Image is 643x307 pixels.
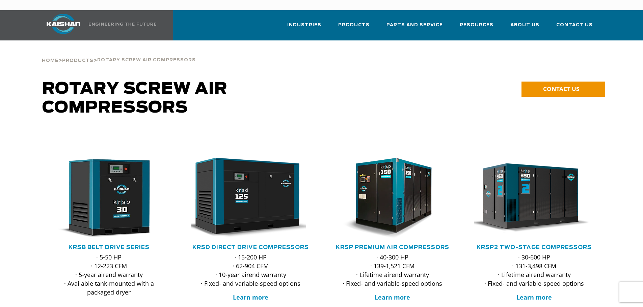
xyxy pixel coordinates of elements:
span: Products [62,59,93,63]
img: kaishan logo [38,14,89,34]
div: krsp150 [332,158,453,239]
img: krsp150 [327,158,448,239]
span: Rotary Screw Air Compressors [97,58,196,62]
a: KRSD Direct Drive Compressors [192,245,309,250]
span: Contact Us [556,21,593,29]
a: About Us [510,16,539,39]
a: Kaishan USA [38,10,158,40]
span: About Us [510,21,539,29]
div: > > [42,40,196,66]
span: Products [338,21,370,29]
a: KRSP Premium Air Compressors [336,245,449,250]
a: KRSB Belt Drive Series [69,245,150,250]
a: Industries [287,16,321,39]
a: Learn more [233,293,268,301]
img: krsd125 [186,158,306,239]
a: Resources [460,16,493,39]
a: Contact Us [556,16,593,39]
div: krsb30 [49,158,169,239]
img: krsb30 [44,158,164,239]
span: Home [42,59,58,63]
span: Resources [460,21,493,29]
span: Industries [287,21,321,29]
img: Engineering the future [89,23,156,26]
a: Products [338,16,370,39]
a: Learn more [375,293,410,301]
a: Learn more [516,293,552,301]
div: krsd125 [191,158,311,239]
div: krsp350 [474,158,594,239]
p: · 15-200 HP · 62-904 CFM · 10-year airend warranty · Fixed- and variable-speed options [191,253,311,288]
a: KRSP2 Two-Stage Compressors [477,245,592,250]
span: Rotary Screw Air Compressors [42,81,227,116]
span: Parts and Service [386,21,443,29]
span: CONTACT US [543,85,579,93]
a: CONTACT US [521,82,605,97]
a: Home [42,57,58,63]
img: krsp350 [469,158,589,239]
a: Parts and Service [386,16,443,39]
p: · 30-600 HP · 131-3,498 CFM · Lifetime airend warranty · Fixed- and variable-speed options [474,253,594,288]
a: Products [62,57,93,63]
p: · 40-300 HP · 139-1,521 CFM · Lifetime airend warranty · Fixed- and variable-speed options [332,253,453,288]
